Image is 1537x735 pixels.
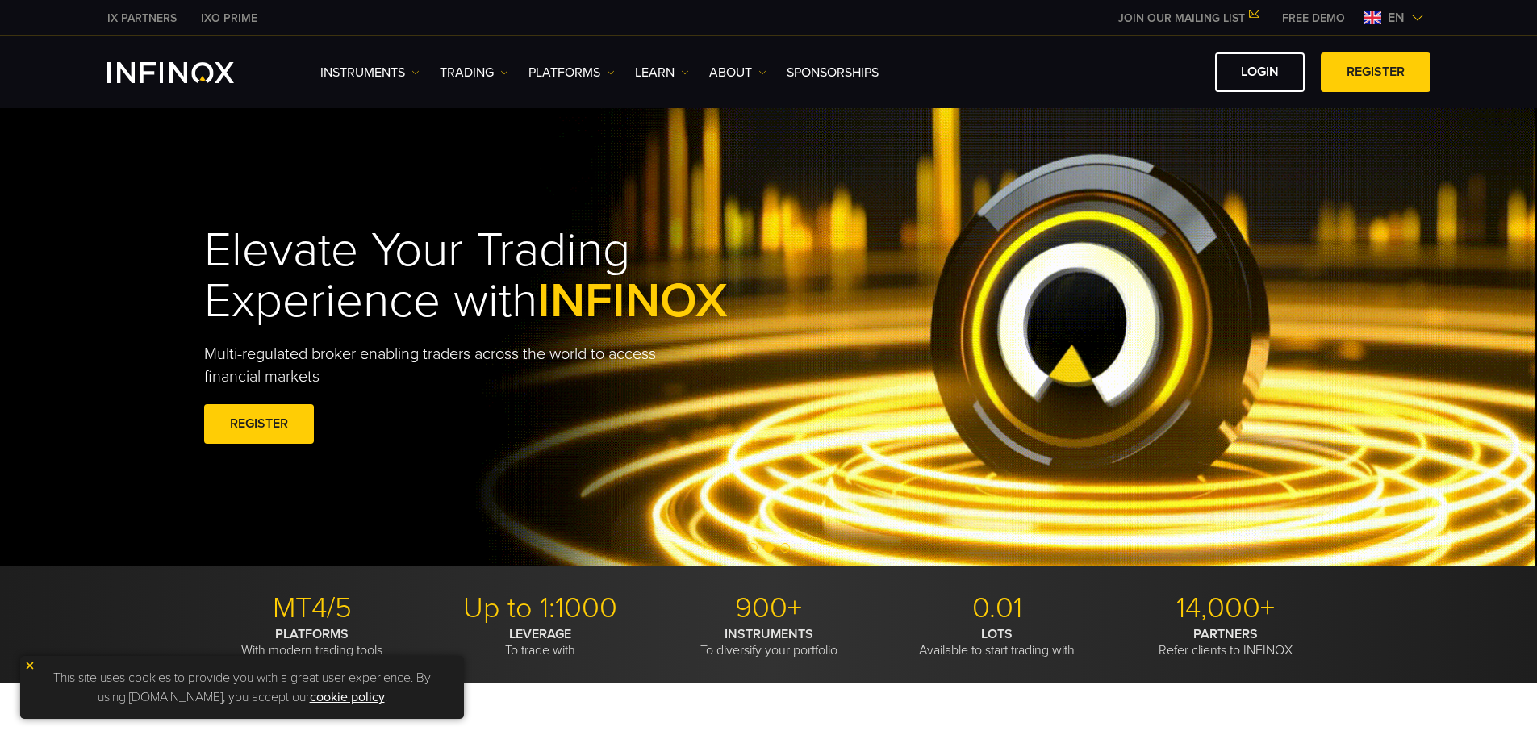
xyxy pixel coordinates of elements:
p: This site uses cookies to provide you with a great user experience. By using [DOMAIN_NAME], you a... [28,664,456,711]
a: INFINOX Logo [107,62,272,83]
p: To diversify your portfolio [661,626,877,658]
p: 0.01 [889,591,1105,626]
p: Up to 1:1000 [432,591,649,626]
span: Go to slide 1 [748,543,758,553]
a: INFINOX [189,10,269,27]
strong: LOTS [981,626,1013,642]
a: LOGIN [1215,52,1305,92]
a: TRADING [440,63,508,82]
a: Instruments [320,63,420,82]
a: SPONSORSHIPS [787,63,879,82]
span: INFINOX [537,272,728,330]
img: yellow close icon [24,660,36,671]
a: ABOUT [709,63,766,82]
a: JOIN OUR MAILING LIST [1106,11,1270,25]
a: INFINOX MENU [1270,10,1357,27]
span: en [1381,8,1411,27]
p: Multi-regulated broker enabling traders across the world to access financial markets [204,343,683,388]
p: 14,000+ [1117,591,1334,626]
p: 900+ [661,591,877,626]
h1: Elevate Your Trading Experience with [204,225,803,327]
a: cookie policy [310,689,385,705]
a: REGISTER [1321,52,1430,92]
p: With modern trading tools [204,626,420,658]
a: INFINOX [95,10,189,27]
a: REGISTER [204,404,314,444]
a: Learn [635,63,689,82]
p: Refer clients to INFINOX [1117,626,1334,658]
p: Available to start trading with [889,626,1105,658]
strong: INSTRUMENTS [725,626,813,642]
p: MT4/5 [204,591,420,626]
strong: PARTNERS [1193,626,1258,642]
span: Go to slide 3 [780,543,790,553]
strong: LEVERAGE [509,626,571,642]
p: To trade with [432,626,649,658]
a: PLATFORMS [528,63,615,82]
span: Go to slide 2 [764,543,774,553]
strong: PLATFORMS [275,626,349,642]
